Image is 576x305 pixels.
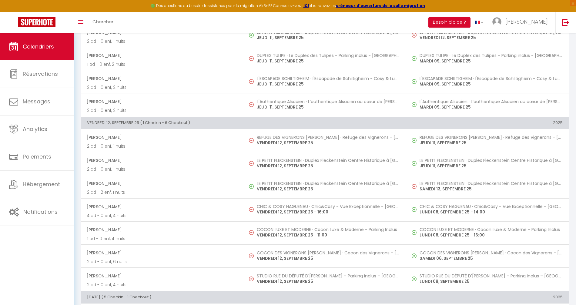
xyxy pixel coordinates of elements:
p: JEUDI 11, SEPTEMBRE 25 [420,163,563,169]
p: JEUDI 11, SEPTEMBRE 25 [257,81,400,87]
span: [PERSON_NAME] [86,201,237,213]
img: NO IMAGE [412,161,417,166]
span: [PERSON_NAME] [86,155,237,166]
img: NO IMAGE [412,138,417,143]
h5: COCON LUXE ET MODERNE · Cocon Luxe & Moderne - Parking Inclus [420,227,563,232]
span: Réservations [23,70,58,78]
p: MARDI 09, SEPTEMBRE 25 [420,104,563,110]
img: NO IMAGE [412,253,417,258]
span: Analytics [23,125,47,133]
p: LUNDI 08, SEPTEMBRE 25 - 14:00 [420,209,563,215]
p: 2 ad - 2 enf, 1 nuits [87,189,237,196]
img: NO IMAGE [412,230,417,235]
p: MARDI 09, SEPTEMBRE 25 [420,81,563,87]
p: VENDREDI 12, SEPTEMBRE 25 [257,186,400,192]
p: 2 ad - 0 enf, 1 nuits [87,166,237,173]
p: 2 ad - 0 enf, 1 nuits [87,38,237,45]
p: SAMEDI 06, SEPTEMBRE 25 [420,255,563,262]
p: JEUDI 11, SEPTEMBRE 25 [257,35,400,41]
h5: LE PETIT FLECKENSTEIN · Duplex Fleckenstein Centre Historique à [GEOGRAPHIC_DATA] [257,181,400,186]
h5: DUPLEX TULIPE · Le Duplex des Tulipes - Parking inclus - [GEOGRAPHIC_DATA] [420,53,563,58]
img: NO IMAGE [249,102,254,107]
th: 2025 [406,291,569,303]
p: VENDREDI 12, SEPTEMBRE 25 [257,278,400,285]
h5: STUDIO RUE DU DÉPUTÉ D'[PERSON_NAME] – Parking inclus – [GEOGRAPHIC_DATA] [257,273,400,278]
h5: LE PETIT FLECKENSTEIN · Duplex Fleckenstein Centre Historique à [GEOGRAPHIC_DATA] [420,181,563,186]
button: Ouvrir le widget de chat LiveChat [5,2,23,21]
img: NO IMAGE [249,207,254,212]
span: Chercher [92,18,113,25]
img: NO IMAGE [249,230,254,235]
h5: DUPLEX TULIPE · Le Duplex des Tulipes - Parking inclus - [GEOGRAPHIC_DATA] [257,53,400,58]
a: Chercher [88,12,118,33]
p: LUNDI 08, SEPTEMBRE 25 - 16:00 [420,232,563,238]
h5: STUDIO RUE DU DÉPUTÉ D'[PERSON_NAME] – Parking inclus – [GEOGRAPHIC_DATA] [420,273,563,278]
h5: COCON DES VIGNERONS [PERSON_NAME] · Cocon des Vignerons - [GEOGRAPHIC_DATA] centre historique [257,250,400,255]
h5: COCON LUXE ET MODERNE · Cocon Luxe & Moderne - Parking Inclus [257,227,400,232]
img: NO IMAGE [412,207,417,212]
p: VENDREDI 12, SEPTEMBRE 25 [257,140,400,146]
p: 2 ad - 0 enf, 2 nuits [87,107,237,114]
img: NO IMAGE [249,277,254,281]
span: [PERSON_NAME] [86,247,237,259]
p: 2 ad - 0 enf, 6 nuits [87,259,237,265]
p: 2 ad - 0 enf, 1 nuits [87,143,237,149]
img: ... [492,17,501,26]
span: Messages [23,98,50,105]
h5: CHIC & COSY HAGUENAU · Chic&Cosy - Vue Exceptionnelle - [GEOGRAPHIC_DATA] [GEOGRAPHIC_DATA] [257,204,400,209]
p: JEUDI 11, SEPTEMBRE 25 [257,104,400,110]
th: 2025 [406,117,569,129]
p: LUNDI 08, SEPTEMBRE 25 [420,278,563,285]
h5: L'ESCAPADE SCHILTIGHEIM · l'Escapade de Schiltigheim - Cosy & Lumineux [420,76,563,81]
a: créneaux d'ouverture de la salle migration [336,3,425,8]
span: [PERSON_NAME] [86,270,237,282]
span: Calendriers [23,43,54,50]
img: Super Booking [18,17,55,27]
span: Paiements [23,153,51,160]
h5: CHIC & COSY HAGUENAU · Chic&Cosy - Vue Exceptionnelle - [GEOGRAPHIC_DATA] [GEOGRAPHIC_DATA] [420,204,563,209]
img: NO IMAGE [412,184,417,189]
p: 1 ad - 0 enf, 2 nuits [87,61,237,68]
p: 1 ad - 0 enf, 4 nuits [87,236,237,242]
span: Hébergement [23,180,60,188]
button: Besoin d'aide ? [428,17,471,28]
span: [PERSON_NAME] [86,224,237,236]
h5: COCON DES VIGNERONS [PERSON_NAME] · Cocon des Vignerons - [GEOGRAPHIC_DATA] centre historique [420,250,563,255]
p: VENDREDI 12, SEPTEMBRE 25 [257,163,400,169]
p: JEUDI 11, SEPTEMBRE 25 [257,58,400,64]
h5: REFUGE DES VIGNERONS [PERSON_NAME] · Refuge des Vignerons - [GEOGRAPHIC_DATA] centre historique [257,135,400,140]
p: MARDI 09, SEPTEMBRE 25 [420,58,563,64]
h5: LE PETIT FLECKENSTEIN · Duplex Fleckenstein Centre Historique à [GEOGRAPHIC_DATA] [257,158,400,163]
p: 2 ad - 0 enf, 4 nuits [87,282,237,288]
span: [PERSON_NAME] [86,50,237,61]
img: NO IMAGE [412,79,417,84]
p: VENDREDI 12, SEPTEMBRE 25 - 11:00 [257,232,400,238]
img: NO IMAGE [249,253,254,258]
img: NO IMAGE [412,102,417,107]
p: 2 ad - 0 enf, 2 nuits [87,84,237,91]
img: NO IMAGE [249,138,254,143]
span: [PERSON_NAME] [505,18,548,25]
span: [PERSON_NAME] [86,96,237,107]
img: NO IMAGE [249,56,254,61]
p: SAMEDI 13, SEPTEMBRE 25 [420,186,563,192]
span: Notifications [23,208,58,216]
p: VENDREDI 12, SEPTEMBRE 25 - 16:00 [257,209,400,215]
p: 4 ad - 0 enf, 4 nuits [87,213,237,219]
span: [PERSON_NAME] [86,73,237,84]
img: NO IMAGE [412,277,417,281]
th: [DATE] ( 5 Checkin - 1 Checkout ) [81,291,406,303]
span: [PERSON_NAME] [86,132,237,143]
h5: LE PETIT FLECKENSTEIN · Duplex Fleckenstein Centre Historique à [GEOGRAPHIC_DATA] [420,158,563,163]
img: NO IMAGE [249,161,254,166]
a: ICI [303,3,309,8]
img: NO IMAGE [412,33,417,38]
h5: L'Authentique Alsacien · L’authentique Alsacien au cœur de [PERSON_NAME] [420,99,563,104]
img: logout [562,18,569,26]
img: NO IMAGE [249,79,254,84]
p: JEUDI 11, SEPTEMBRE 25 [420,140,563,146]
p: VENDREDI 12, SEPTEMBRE 25 [420,35,563,41]
h5: L'Authentique Alsacien · L’authentique Alsacien au cœur de [PERSON_NAME] [257,99,400,104]
a: ... [PERSON_NAME] [488,12,555,33]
